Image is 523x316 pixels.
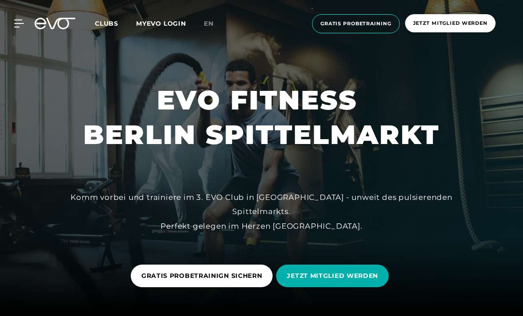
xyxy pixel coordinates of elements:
[287,271,378,281] span: JETZT MITGLIED WERDEN
[402,14,498,33] a: Jetzt Mitglied werden
[276,258,392,294] a: JETZT MITGLIED WERDEN
[83,83,440,152] h1: EVO FITNESS BERLIN SPITTELMARKT
[136,20,186,27] a: MYEVO LOGIN
[309,14,402,33] a: Gratis Probetraining
[413,20,488,27] span: Jetzt Mitglied werden
[204,19,224,29] a: en
[62,190,461,233] div: Komm vorbei und trainiere im 3. EVO Club in [GEOGRAPHIC_DATA] - unweit des pulsierenden Spittelma...
[141,271,262,281] span: GRATIS PROBETRAINIGN SICHERN
[204,20,214,27] span: en
[131,258,277,294] a: GRATIS PROBETRAINIGN SICHERN
[95,20,118,27] span: Clubs
[95,19,136,27] a: Clubs
[320,20,391,27] span: Gratis Probetraining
